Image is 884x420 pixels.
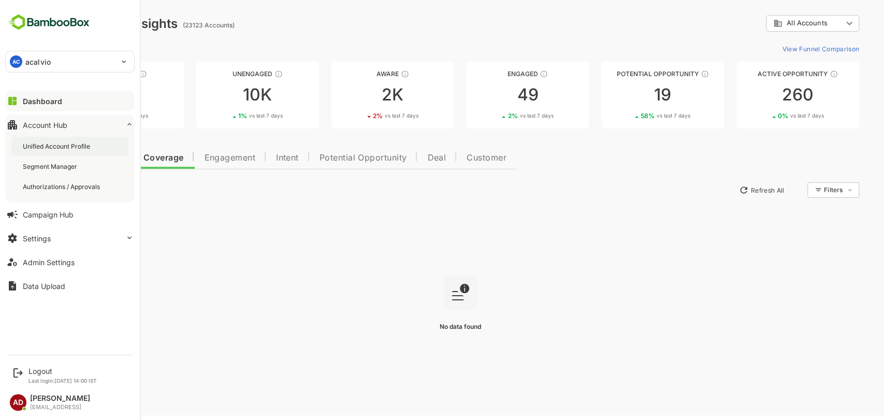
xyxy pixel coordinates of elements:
div: Filters [787,181,823,199]
button: Account Hub [5,114,135,135]
button: View Funnel Comparison [742,40,823,57]
div: Admin Settings [23,258,75,267]
div: AC [10,55,22,68]
span: Deal [391,154,410,162]
div: Engaged [430,70,553,78]
div: These accounts have not shown enough engagement and need nurturing [238,70,247,78]
div: 49 [430,86,553,103]
div: Campaign Hub [23,210,74,219]
button: Campaign Hub [5,204,135,225]
div: AD [10,394,26,411]
a: Potential OpportunityThese accounts are MQAs and can be passed on to Inside Sales1958%vs last 7 days [565,61,688,128]
a: UnreachedThese accounts have not been engaged with for a defined time period11K3%vs last 7 days [25,61,148,128]
span: vs last 7 days [483,112,517,120]
div: Segment Manager [23,162,79,171]
span: Potential Opportunity [283,154,371,162]
div: Filters [788,186,806,194]
div: 1 % [202,112,247,120]
div: Dashboard Insights [25,16,141,31]
span: vs last 7 days [213,112,247,120]
div: Potential Opportunity [565,70,688,78]
div: [PERSON_NAME] [30,394,90,403]
div: 2 % [471,112,517,120]
a: UnengagedThese accounts have not shown enough engagement and need nurturing10K1%vs last 7 days [160,61,283,128]
span: Customer [430,154,470,162]
div: 260 [700,86,823,103]
div: 2K [295,86,418,103]
ag: (23123 Accounts) [147,21,201,29]
div: These accounts have not been engaged with for a defined time period [103,70,111,78]
button: Admin Settings [5,252,135,272]
p: Last login: [DATE] 14:00 IST [28,378,97,384]
div: [EMAIL_ADDRESS] [30,404,90,411]
div: Aware [295,70,418,78]
div: Active Opportunity [700,70,823,78]
button: New Insights [25,181,100,199]
span: vs last 7 days [78,112,112,120]
div: ACacalvio [6,51,134,72]
span: Data Quality and Coverage [35,154,147,162]
img: BambooboxFullLogoMark.5f36c76dfaba33ec1ec1367b70bb1252.svg [5,12,93,32]
div: 11K [25,86,148,103]
div: 19 [565,86,688,103]
span: Engagement [168,154,219,162]
div: Settings [23,234,51,243]
span: Intent [240,154,263,162]
button: Data Upload [5,276,135,296]
span: vs last 7 days [349,112,382,120]
span: All Accounts [750,19,791,27]
button: Dashboard [5,91,135,111]
div: Logout [28,367,97,375]
div: These accounts have just entered the buying cycle and need further nurturing [365,70,373,78]
div: Unreached [25,70,148,78]
div: These accounts are warm, further nurturing would qualify them to MQAs [503,70,512,78]
button: Refresh All [698,182,752,198]
span: No data found [403,323,445,330]
a: Active OpportunityThese accounts have open opportunities which might be at any of the Sales Stage... [700,61,823,128]
div: Authorizations / Approvals [23,182,102,191]
p: acalvio [25,56,51,67]
div: These accounts are MQAs and can be passed on to Inside Sales [664,70,673,78]
div: Data Upload [23,282,65,291]
div: All Accounts [730,13,823,34]
div: Unified Account Profile [23,142,92,151]
div: 0 % [742,112,788,120]
div: Account Hub [23,121,67,129]
div: All Accounts [737,19,806,28]
span: vs last 7 days [620,112,654,120]
div: Dashboard [23,97,62,106]
a: EngagedThese accounts are warm, further nurturing would qualify them to MQAs492%vs last 7 days [430,61,553,128]
div: 3 % [66,112,112,120]
button: Settings [5,228,135,249]
div: 58 % [604,112,654,120]
a: AwareThese accounts have just entered the buying cycle and need further nurturing2K2%vs last 7 days [295,61,418,128]
div: Unengaged [160,70,283,78]
div: 10K [160,86,283,103]
div: 2 % [337,112,382,120]
span: vs last 7 days [754,112,788,120]
div: These accounts have open opportunities which might be at any of the Sales Stages [793,70,802,78]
